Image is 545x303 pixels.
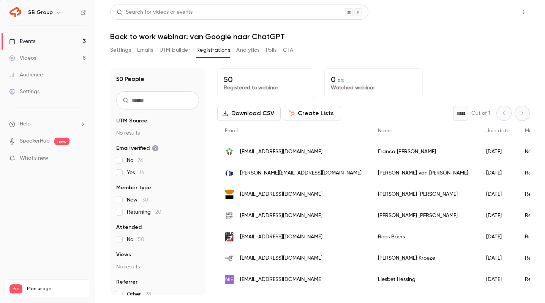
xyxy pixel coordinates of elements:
div: Search for videos or events [117,8,193,16]
span: Plan usage [27,286,85,292]
span: Attended [116,224,142,231]
img: communicatieregisseurs.com [225,211,234,220]
span: Yes [127,169,144,176]
span: [EMAIL_ADDRESS][DOMAIN_NAME] [240,190,322,198]
img: nip.nl [225,275,234,284]
button: Share [482,5,512,20]
iframe: Noticeable Trigger [77,155,86,162]
span: Member type [116,184,151,192]
img: SB Group [9,6,22,19]
span: 14 [139,170,144,175]
button: Emails [137,44,153,56]
p: 0 [331,75,416,84]
div: Settings [9,88,39,95]
div: [PERSON_NAME] Kroeze [370,247,479,269]
img: eblo.nl [225,232,234,241]
p: 50 [224,75,309,84]
p: No results [116,263,199,271]
div: [DATE] [479,269,517,290]
span: 30 [142,197,148,203]
img: inspire2live.org [225,254,234,263]
button: Registrations [196,44,230,56]
div: Audience [9,71,43,79]
div: Events [9,38,35,45]
p: Registered to webinar [224,84,309,92]
h1: 50 People [116,75,144,84]
span: 0 % [338,78,344,83]
li: help-dropdown-opener [9,120,86,128]
button: Polls [266,44,277,56]
div: [DATE] [479,205,517,226]
div: [DATE] [479,184,517,205]
div: [DATE] [479,247,517,269]
span: 20 [155,209,161,215]
button: CTA [283,44,293,56]
span: [EMAIL_ADDRESS][DOMAIN_NAME] [240,212,322,220]
div: Liesbet Hessing [370,269,479,290]
span: Email [225,128,238,133]
span: new [54,138,70,145]
button: Download CSV [217,106,281,121]
button: Create Lists [284,106,340,121]
p: Out of 1 [471,109,490,117]
img: innovexa.nl [225,190,234,199]
img: mvw.nl [225,147,234,156]
div: [PERSON_NAME] [PERSON_NAME] [370,205,479,226]
span: 28 [145,292,151,297]
span: 36 [138,158,144,163]
div: [DATE] [479,162,517,184]
button: UTM builder [160,44,190,56]
div: Franca [PERSON_NAME] [370,141,479,162]
span: [EMAIL_ADDRESS][DOMAIN_NAME] [240,233,322,241]
span: No [127,157,144,164]
h1: Back to work webinar: van Google naar ChatGPT [110,32,530,41]
span: Join date [486,128,510,133]
span: [EMAIL_ADDRESS][DOMAIN_NAME] [240,254,322,262]
span: Email verified [116,144,159,152]
span: Views [116,251,131,259]
span: [PERSON_NAME][EMAIL_ADDRESS][DOMAIN_NAME] [240,169,362,177]
div: [DATE] [479,141,517,162]
span: [EMAIL_ADDRESS][DOMAIN_NAME] [240,276,322,284]
span: Help [20,120,31,128]
button: Settings [110,44,131,56]
span: Name [378,128,392,133]
span: New [127,196,148,204]
span: Referrer [116,278,137,286]
section: facet-groups [116,117,199,298]
span: [EMAIL_ADDRESS][DOMAIN_NAME] [240,148,322,156]
span: Pro [9,284,22,293]
button: Analytics [236,44,260,56]
img: vanmeeuwen.com [225,168,234,178]
span: Returning [127,208,161,216]
span: Other [127,290,151,298]
span: UTM Source [116,117,147,125]
div: Videos [9,54,36,62]
div: [DATE] [479,226,517,247]
div: [PERSON_NAME] [PERSON_NAME] [370,184,479,205]
span: No [127,236,144,243]
p: Watched webinar [331,84,416,92]
span: What's new [20,154,48,162]
span: 50 [138,237,144,242]
p: No results [116,129,199,137]
div: [PERSON_NAME] van [PERSON_NAME] [370,162,479,184]
h6: SB Group [28,9,53,16]
a: SpeakerHub [20,137,50,145]
div: Roos Boers [370,226,479,247]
